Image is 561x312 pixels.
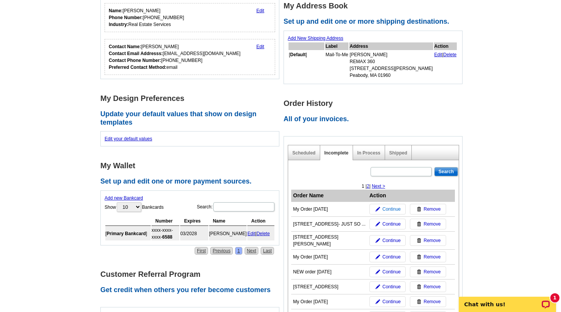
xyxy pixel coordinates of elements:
img: pencil-icon.gif [376,238,380,243]
a: Add new Bankcard [105,195,143,201]
a: 2 [367,184,369,189]
a: Continue [369,219,406,229]
td: [PERSON_NAME] [209,227,247,240]
a: Add New Shipping Address [288,36,343,41]
a: 1 [235,247,242,255]
span: Remove [424,237,441,244]
span: Remove [424,298,441,305]
a: Continue [369,204,406,214]
h2: Get credit when others you refer become customers [100,286,284,294]
h1: My Wallet [100,162,284,170]
a: Continue [369,296,406,307]
span: Continue [382,237,401,244]
span: Remove [424,268,441,275]
a: Continue [369,252,406,262]
h1: My Design Preferences [100,94,284,102]
th: Expires [180,216,208,226]
h1: My Address Book [284,2,467,10]
span: Continue [382,283,401,290]
img: pencil-icon.gif [376,284,380,289]
select: ShowBankcards [117,202,141,212]
a: Scheduled [292,150,316,156]
td: xxxx-xxxx-xxxx- [152,227,179,240]
a: Edit your default values [105,136,152,141]
div: [STREET_ADDRESS] [293,283,366,290]
b: Default [290,52,306,57]
strong: Industry: [109,22,128,27]
td: | [434,51,457,79]
div: My Order [DATE] [293,253,366,260]
th: Name [209,216,247,226]
div: Your personal details. [105,3,275,32]
div: My Order [DATE] [293,206,366,213]
b: Primary Bankcard [106,231,146,236]
strong: Contact Name: [109,44,141,49]
img: pencil-icon.gif [376,222,380,226]
h2: Update your default values that show on design templates [100,110,284,127]
div: [PERSON_NAME] [PHONE_NUMBER] Real Estate Services [109,7,184,28]
td: | [247,227,274,240]
td: [ ] [289,51,324,79]
h2: Set up and edit one or more payment sources. [100,177,284,186]
span: Continue [382,298,401,305]
img: trashcan-icon.gif [417,255,421,259]
span: Continue [382,221,401,227]
strong: 6588 [162,234,172,240]
h1: Customer Referral Program [100,270,284,278]
a: Edit [434,52,442,57]
span: Continue [382,268,401,275]
input: Search: [213,202,274,211]
img: trashcan-icon.gif [417,284,421,289]
a: Edit [247,231,255,236]
td: [PERSON_NAME] REMAX 360 [STREET_ADDRESS][PERSON_NAME] Peabody, MA 01960 [349,51,433,79]
img: trashcan-icon.gif [417,238,421,243]
a: Shipped [389,150,407,156]
img: trashcan-icon.gif [417,270,421,274]
span: Continue [382,253,401,260]
h2: Set up and edit one or more shipping destinations. [284,18,467,26]
img: pencil-icon.gif [376,207,380,211]
iframe: LiveChat chat widget [454,288,561,312]
label: Search: [197,201,275,212]
a: Next > [372,184,385,189]
strong: Name: [109,8,123,13]
h2: All of your invoices. [284,115,467,123]
th: Label [325,42,348,50]
th: Order Name [291,190,368,202]
a: Delete [443,52,457,57]
span: Remove [424,253,441,260]
strong: Phone Number: [109,15,143,20]
strong: Preferred Contact Method: [109,65,166,70]
div: My Order [DATE] [293,298,366,305]
a: Continue [369,281,406,292]
a: Incomplete [324,150,348,156]
div: Who should we contact regarding order issues? [105,39,275,75]
a: First [195,247,208,255]
a: Edit [256,44,264,49]
strong: Contact Email Addresss: [109,51,163,56]
th: Action [434,42,457,50]
img: pencil-icon.gif [376,270,380,274]
label: Show Bankcards [105,201,164,213]
a: Continue [369,266,406,277]
td: [ ] [105,227,151,240]
h1: Order History [284,99,467,107]
input: Search [434,167,458,176]
a: Edit [256,8,264,13]
div: [PERSON_NAME] [EMAIL_ADDRESS][DOMAIN_NAME] [PHONE_NUMBER] email [109,43,240,71]
a: In Process [357,150,380,156]
span: 12 Whitney Drive- JUST SOLD [293,221,366,227]
div: NEW order [DATE] [293,268,366,275]
span: Remove [424,206,441,213]
span: Remove [424,221,441,227]
img: trashcan-icon.gif [417,299,421,304]
span: Continue [382,206,401,213]
img: pencil-icon.gif [376,255,380,259]
a: Continue [369,235,406,246]
img: trashcan-icon.gif [417,207,421,211]
th: Action [368,190,455,202]
th: Address [349,42,433,50]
